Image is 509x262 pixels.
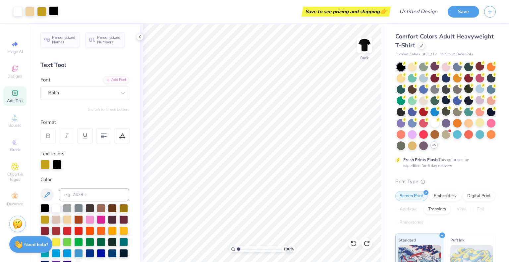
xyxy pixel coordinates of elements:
button: Save [448,6,479,18]
span: 👉 [380,7,387,15]
span: Minimum Order: 24 + [440,52,474,57]
div: Text Tool [40,61,129,70]
span: Image AI [7,49,23,54]
img: Back [358,38,371,52]
div: Applique [395,204,422,214]
div: Add Font [103,76,129,84]
input: e.g. 7428 c [59,188,129,201]
div: Back [360,55,369,61]
span: Puff Ink [450,236,464,243]
span: Decorate [7,201,23,207]
div: Color [40,176,129,183]
span: Upload [8,123,22,128]
span: Add Text [7,98,23,103]
div: Screen Print [395,191,427,201]
strong: Need help? [24,241,48,248]
div: Save to see pricing and shipping [303,7,389,17]
strong: Fresh Prints Flash: [403,157,438,162]
span: Comfort Colors Adult Heavyweight T-Shirt [395,32,494,49]
div: Transfers [424,204,450,214]
label: Font [40,76,50,84]
span: Designs [8,74,22,79]
div: Rhinestones [395,218,427,228]
div: This color can be expedited for 5 day delivery. [403,157,485,169]
span: Greek [10,147,20,152]
span: Clipart & logos [3,172,27,182]
div: Vinyl [452,204,471,214]
span: Standard [398,236,416,243]
div: Foil [473,204,488,214]
button: Switch to Greek Letters [88,107,129,112]
span: Personalized Numbers [97,35,121,44]
div: Format [40,119,130,126]
input: Untitled Design [394,5,443,18]
span: Personalized Names [52,35,76,44]
span: 100 % [283,246,294,252]
div: Digital Print [463,191,495,201]
div: Embroidery [429,191,461,201]
div: Print Type [395,178,496,185]
span: Comfort Colors [395,52,420,57]
span: # C1717 [423,52,437,57]
label: Text colors [40,150,64,158]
